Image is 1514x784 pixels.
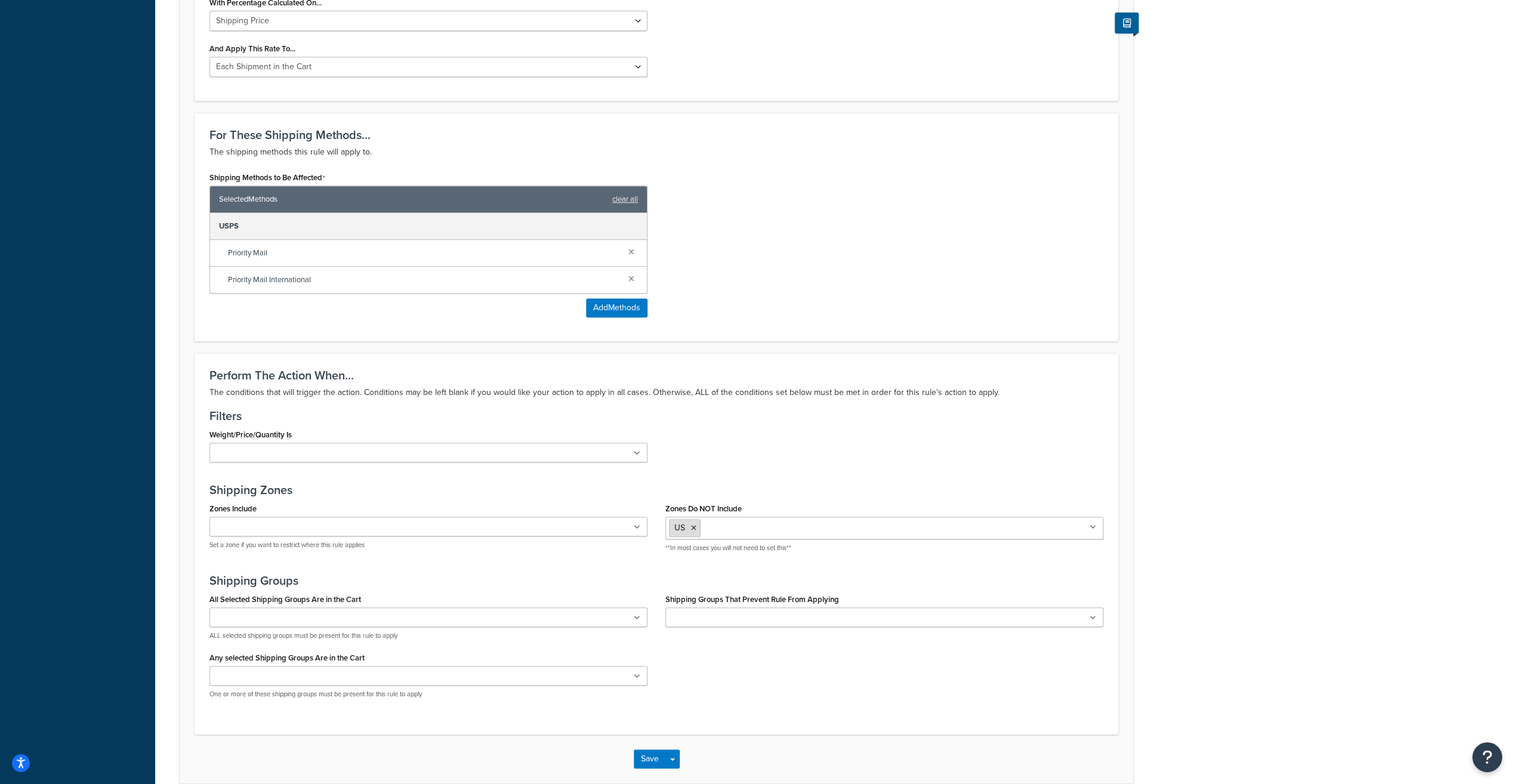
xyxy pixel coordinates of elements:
label: And Apply This Rate To... [209,44,295,53]
span: Priority Mail [228,245,619,261]
a: clear all [612,191,638,208]
button: Save [634,749,666,768]
p: ALL selected shipping groups must be present for this rule to apply [209,631,647,640]
div: USPS [210,213,647,240]
span: Priority Mail International [228,271,619,288]
button: AddMethods [586,298,647,317]
label: Shipping Groups That Prevent Rule From Applying [665,595,839,604]
h3: Shipping Groups [209,574,1103,587]
button: Open Resource Center [1472,742,1502,772]
button: Show Help Docs [1115,13,1139,33]
h3: Shipping Zones [209,483,1103,496]
h3: Filters [209,409,1103,422]
h3: Perform The Action When... [209,369,1103,382]
label: Zones Include [209,504,257,513]
p: The conditions that will trigger the action. Conditions may be left blank if you would like your ... [209,385,1103,400]
label: Zones Do NOT Include [665,504,742,513]
label: Any selected Shipping Groups Are in the Cart [209,653,365,662]
p: The shipping methods this rule will apply to. [209,145,1103,159]
span: Selected Methods [219,191,606,208]
p: **In most cases you will not need to set this** [665,544,1103,552]
h3: For These Shipping Methods... [209,128,1103,141]
span: US [674,521,685,534]
p: Set a zone if you want to restrict where this rule applies [209,541,647,550]
label: Weight/Price/Quantity Is [209,430,292,439]
label: Shipping Methods to Be Affected [209,173,325,183]
p: One or more of these shipping groups must be present for this rule to apply [209,690,647,699]
label: All Selected Shipping Groups Are in the Cart [209,595,361,604]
